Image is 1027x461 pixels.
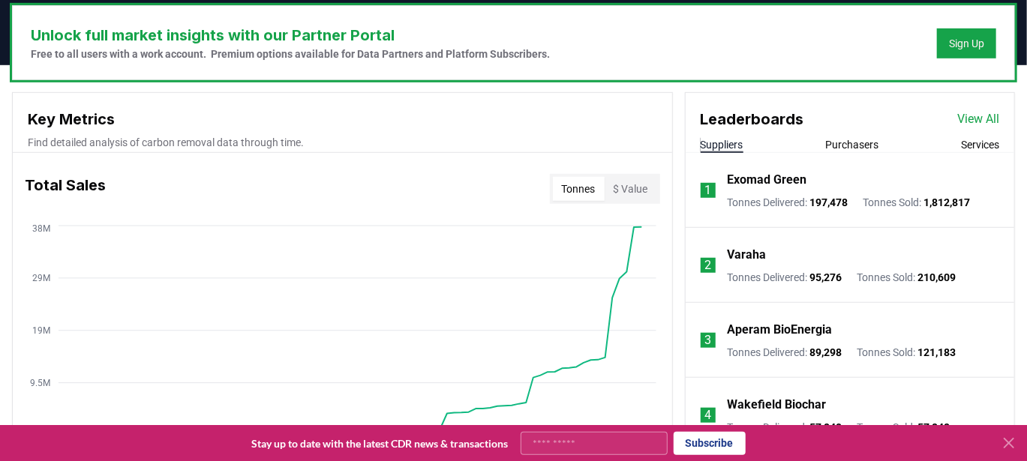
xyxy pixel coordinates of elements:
[704,181,711,199] p: 1
[701,108,804,130] h3: Leaderboards
[949,36,984,51] a: Sign Up
[810,421,842,433] span: 57,840
[728,195,848,210] p: Tonnes Delivered :
[28,135,657,150] p: Find detailed analysis of carbon removal data through time.
[25,174,106,204] h3: Total Sales
[728,171,807,189] a: Exomad Green
[704,331,711,349] p: 3
[31,24,550,46] h3: Unlock full market insights with our Partner Portal
[30,378,50,388] tspan: 9.5M
[918,421,950,433] span: 57,848
[32,273,50,283] tspan: 29M
[704,256,711,274] p: 2
[605,177,657,201] button: $ Value
[857,345,956,360] p: Tonnes Sold :
[28,108,657,130] h3: Key Metrics
[918,346,956,358] span: 121,183
[31,46,550,61] p: Free to all users with a work account. Premium options available for Data Partners and Platform S...
[553,177,605,201] button: Tonnes
[32,223,50,234] tspan: 38M
[857,270,956,285] p: Tonnes Sold :
[704,406,711,424] p: 4
[728,420,842,435] p: Tonnes Delivered :
[825,137,878,152] button: Purchasers
[957,110,999,128] a: View All
[924,196,971,208] span: 1,812,817
[810,271,842,283] span: 95,276
[728,246,767,264] a: Varaha
[728,270,842,285] p: Tonnes Delivered :
[701,137,743,152] button: Suppliers
[810,196,848,208] span: 197,478
[810,346,842,358] span: 89,298
[728,345,842,360] p: Tonnes Delivered :
[961,137,999,152] button: Services
[857,420,950,435] p: Tonnes Sold :
[728,321,833,339] a: Aperam BioEnergia
[937,28,996,58] button: Sign Up
[918,271,956,283] span: 210,609
[32,325,50,336] tspan: 19M
[728,396,827,414] a: Wakefield Biochar
[863,195,971,210] p: Tonnes Sold :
